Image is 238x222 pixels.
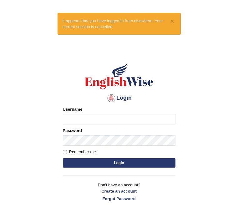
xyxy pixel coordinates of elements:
[63,196,175,202] a: Forgot Password
[63,149,96,155] label: Remember me
[84,62,155,90] img: Logo of English Wise sign in for intelligent practice with AI
[63,188,175,194] a: Create an account
[63,182,175,201] p: Don't have an account?
[170,18,174,24] button: ×
[63,158,175,168] button: Login
[63,128,82,134] label: Password
[63,106,83,112] label: Username
[63,93,175,103] h4: Login
[58,13,181,35] div: It appears that you have logged in from elsewhere. Your current session is cancelled
[63,150,67,154] input: Remember me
